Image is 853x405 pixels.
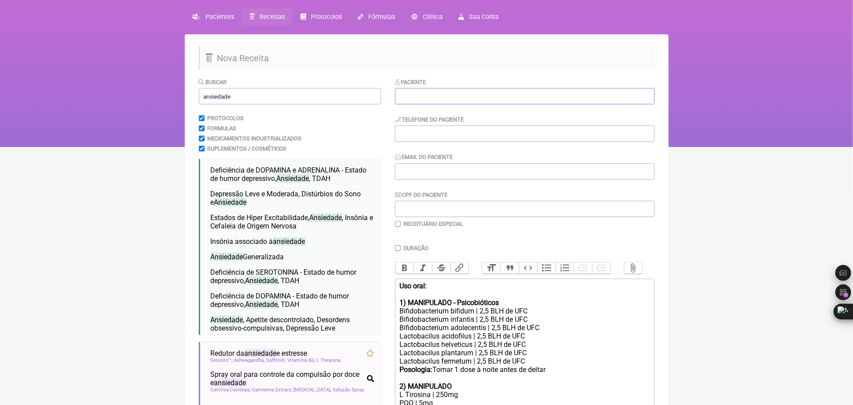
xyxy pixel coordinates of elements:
div: Bifidobacterium infantis | 2,5 BLH de UFC [399,315,649,324]
div: Bifidobacterium adolecentis | 2,5 BLH de UFC [399,324,649,332]
a: Sua Conta [450,8,506,26]
span: Estados de Hiper Excitabilidade, , Insônia e Cefaleia de Origem Nervosa [211,214,373,230]
div: Lactobacilus fermetum | 2,5 BLH de UFC [399,357,649,365]
strong: Posologia: [399,365,432,374]
div: Lactobacilus helveticus | 2,5 BLH de UFC [399,340,649,349]
a: Clínica [403,8,450,26]
span: Sua Conta [469,13,499,21]
button: Bullets [537,262,556,274]
span: Pacientes [205,13,234,21]
span: Receitas [260,13,285,21]
span: Saffrin® [267,357,286,363]
span: Depressão Leve e Moderada, Distúrbios do Sono e [211,190,361,206]
strong: Uso oral: [399,282,427,290]
button: Link [450,262,469,274]
span: Insônia associado à [211,237,305,246]
span: [MEDICAL_DATA] [294,387,332,393]
label: Receituário Especial [403,221,463,227]
span: ansiedade [273,237,305,246]
span: Ansiedade [245,300,278,309]
span: Deficiência de DOPAMINA e ADRENALINA - Estado de humor depressivo, , TDAH [211,166,367,183]
a: Receitas [242,8,293,26]
span: Ansiedade [245,276,278,285]
span: Gymnema Extract [252,387,293,393]
h2: Nova Receita [199,46,655,70]
button: Decrease Level [574,262,592,274]
button: Italic [414,262,432,274]
label: Protocolos [207,115,244,121]
button: Attach Files [624,262,643,274]
div: Lactobacilus plantarum | 2,5 BLH de UFC [399,349,649,357]
button: Bold [395,262,414,274]
label: Email do Paciente [395,154,453,160]
a: Protocolos [293,8,350,26]
a: Pacientes [185,8,242,26]
label: Medicamentos Industrializados [207,135,301,142]
label: Suplementos / Cosméticos [207,145,286,152]
span: , Apetite descontrolado, Desordens obsessivo-compulsivas, Depressão Leve [211,316,350,332]
span: Redutor da e estresse [211,349,308,357]
button: Code [519,262,538,274]
span: L Theanina [317,357,342,363]
span: ansiedade [245,349,277,357]
span: Spray oral para controle da compulsão por doce e [211,370,363,387]
label: Telefone do Paciente [395,116,464,123]
button: Heading [482,262,501,274]
button: Quote [501,262,519,274]
div: Bifidobacterium bifidum | 2,5 BLH de UFC [399,307,649,315]
span: Generalizada [211,253,284,261]
span: Ansiedade [214,198,247,206]
span: Vitamina B6 [288,357,315,363]
label: Buscar [199,79,227,85]
span: Garcínia Camboja [211,387,251,393]
span: Serenzo™ [211,357,233,363]
span: Solução Spray [333,387,365,393]
label: Formulas [207,125,236,132]
span: Ansiedade [211,253,243,261]
span: Deficiência de DOPAMINA - Estado de humor depressivo, , TDAH [211,292,349,309]
button: Strikethrough [432,262,450,274]
span: Fórmulas [368,13,395,21]
span: Deficiência de SEROTONINA - Estado de humor depressivo, , TDAH [211,268,357,285]
span: Protocolos [311,13,342,21]
label: CPF do Paciente [395,191,448,198]
strong: 2) MANIPULADO [399,382,452,390]
label: Duração [403,245,428,251]
strong: 1) MANIPULADO - Psicobióticos [399,298,499,307]
label: Paciente [395,79,426,85]
span: Clínica [423,13,443,21]
span: Ansiedade [310,214,342,222]
input: exemplo: emagrecimento, ansiedade [199,88,381,104]
span: Ansiedade [277,174,309,183]
button: Increase Level [592,262,611,274]
span: Ashwagandha [234,357,265,363]
button: Numbers [556,262,574,274]
a: Fórmulas [350,8,403,26]
div: Lactobacilus acidofilus | 2,5 BLH de UFC [399,332,649,340]
span: Ansiedade [211,316,243,324]
span: ansiedade [214,379,246,387]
